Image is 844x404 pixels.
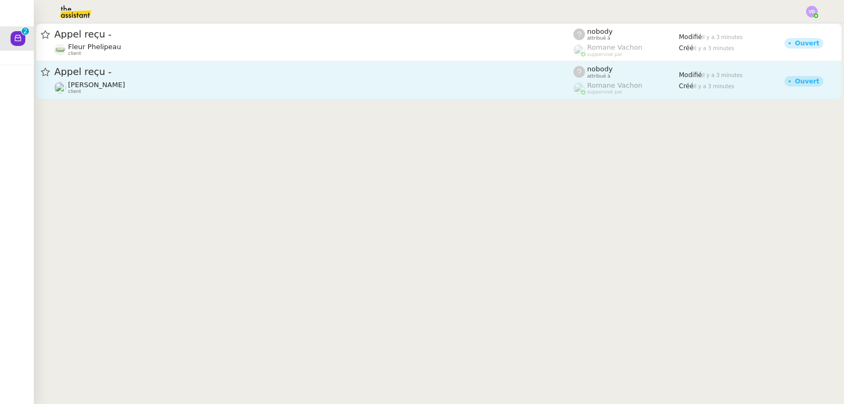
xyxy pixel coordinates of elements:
img: users%2FnSvcPnZyQ0RA1JfSOxSfyelNlJs1%2Favatar%2Fp1050537-640x427.jpg [54,82,66,93]
span: il y a 3 minutes [702,72,743,78]
span: Modifié [679,33,702,41]
span: Fleur Phelipeau [68,43,121,51]
span: Romane Vachon [587,43,642,51]
span: [PERSON_NAME] [68,81,125,89]
app-user-detailed-label: client [54,43,573,57]
img: users%2FyQfMwtYgTqhRP2YHWHmG2s2LYaD3%2Favatar%2Fprofile-pic.png [573,44,585,56]
img: svg [806,6,818,17]
span: il y a 3 minutes [694,45,734,51]
span: suppervisé par [587,52,622,58]
span: client [68,51,81,57]
p: 2 [23,27,27,37]
span: Romane Vachon [587,81,642,89]
img: users%2FyQfMwtYgTqhRP2YHWHmG2s2LYaD3%2Favatar%2Fprofile-pic.png [573,82,585,94]
div: Ouvert [795,40,819,46]
img: 7f9b6497-4ade-4d5b-ae17-2cbe23708554 [54,44,66,55]
span: Modifié [679,71,702,79]
span: Créé [679,82,694,90]
span: client [68,89,81,95]
nz-badge-sup: 2 [22,27,29,35]
span: Appel reçu - [54,67,573,77]
app-user-label: attribué à [573,27,679,41]
span: attribué à [587,35,610,41]
app-user-label: attribué à [573,65,679,79]
span: il y a 3 minutes [694,83,734,89]
span: nobody [587,65,612,73]
app-user-label: suppervisé par [573,43,679,57]
span: Appel reçu - [54,30,573,39]
app-user-label: suppervisé par [573,81,679,95]
span: suppervisé par [587,89,622,95]
div: Ouvert [795,78,819,84]
span: il y a 3 minutes [702,34,743,40]
app-user-detailed-label: client [54,81,573,95]
span: attribué à [587,73,610,79]
span: Créé [679,44,694,52]
span: nobody [587,27,612,35]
